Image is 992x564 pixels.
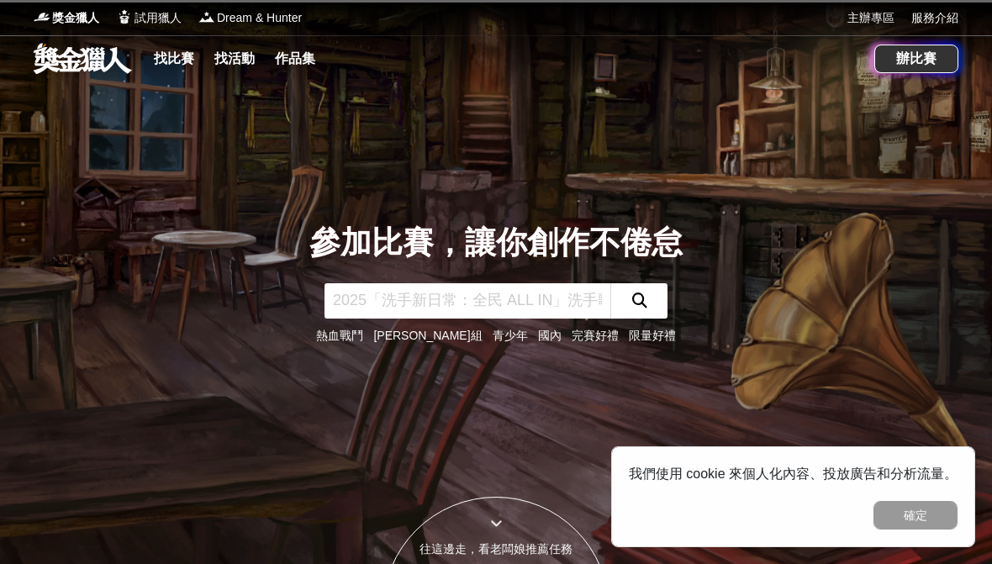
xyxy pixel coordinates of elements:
a: 辦比賽 [874,45,958,73]
img: Logo [116,8,133,25]
button: 確定 [873,501,958,530]
a: 找比賽 [147,47,201,71]
a: 熱血戰鬥 [316,329,363,342]
a: 找活動 [208,47,261,71]
a: 作品集 [268,47,322,71]
a: Logo獎金獵人 [34,9,99,27]
div: 參加比賽，讓你創作不倦怠 [309,219,683,266]
a: 完賽好禮 [572,329,619,342]
span: Dream & Hunter [217,9,302,27]
a: 國內 [538,329,562,342]
a: 青少年 [493,329,528,342]
a: 主辦專區 [847,9,894,27]
input: 2025「洗手新日常：全民 ALL IN」洗手歌全台徵選 [325,283,610,319]
a: 限量好禮 [629,329,676,342]
img: Logo [198,8,215,25]
a: [PERSON_NAME]組 [373,329,482,342]
a: 服務介紹 [911,9,958,27]
a: LogoDream & Hunter [198,9,302,27]
span: 我們使用 cookie 來個人化內容、投放廣告和分析流量。 [629,466,958,481]
div: 往這邊走，看老闆娘推薦任務 [383,540,609,558]
span: 獎金獵人 [52,9,99,27]
span: 試用獵人 [135,9,182,27]
img: Logo [34,8,50,25]
a: Logo試用獵人 [116,9,182,27]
